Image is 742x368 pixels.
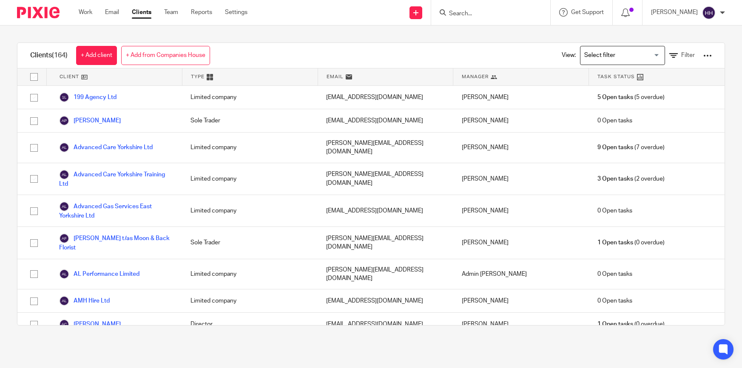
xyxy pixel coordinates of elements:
[318,313,453,336] div: [EMAIL_ADDRESS][DOMAIN_NAME]
[164,8,178,17] a: Team
[318,259,453,289] div: [PERSON_NAME][EMAIL_ADDRESS][DOMAIN_NAME]
[318,163,453,195] div: [PERSON_NAME][EMAIL_ADDRESS][DOMAIN_NAME]
[318,227,453,258] div: [PERSON_NAME][EMAIL_ADDRESS][DOMAIN_NAME]
[597,143,633,152] span: 9 Open tasks
[132,8,151,17] a: Clients
[76,46,117,65] a: + Add client
[318,289,453,312] div: [EMAIL_ADDRESS][DOMAIN_NAME]
[681,52,695,58] span: Filter
[60,73,79,80] span: Client
[59,201,69,212] img: svg%3E
[597,238,665,247] span: (0 overdue)
[597,93,665,102] span: (5 overdue)
[182,313,318,336] div: Director
[182,86,318,109] div: Limited company
[597,143,665,152] span: (7 overdue)
[318,86,453,109] div: [EMAIL_ADDRESS][DOMAIN_NAME]
[453,86,589,109] div: [PERSON_NAME]
[59,233,69,243] img: svg%3E
[453,259,589,289] div: Admin [PERSON_NAME]
[597,207,632,215] span: 0 Open tasks
[702,6,716,20] img: svg%3E
[462,73,489,80] span: Manager
[59,319,121,329] a: [PERSON_NAME]
[597,270,632,278] span: 0 Open tasks
[453,109,589,132] div: [PERSON_NAME]
[597,320,633,328] span: 1 Open tasks
[453,195,589,226] div: [PERSON_NAME]
[597,93,633,102] span: 5 Open tasks
[59,92,69,102] img: svg%3E
[597,297,632,305] span: 0 Open tasks
[59,170,173,188] a: Advanced Care Yorkshire Training Ltd
[453,163,589,195] div: [PERSON_NAME]
[182,259,318,289] div: Limited company
[448,10,525,18] input: Search
[59,319,69,329] img: svg%3E
[59,142,153,153] a: Advanced Care Yorkshire Ltd
[121,46,210,65] a: + Add from Companies House
[59,170,69,180] img: svg%3E
[191,73,205,80] span: Type
[105,8,119,17] a: Email
[59,269,139,279] a: AL Performance Limited
[453,313,589,336] div: [PERSON_NAME]
[182,227,318,258] div: Sole Trader
[318,109,453,132] div: [EMAIL_ADDRESS][DOMAIN_NAME]
[318,133,453,163] div: [PERSON_NAME][EMAIL_ADDRESS][DOMAIN_NAME]
[597,175,633,183] span: 3 Open tasks
[59,92,117,102] a: 199 Agency Ltd
[549,43,712,68] div: View:
[79,8,92,17] a: Work
[182,195,318,226] div: Limited company
[182,133,318,163] div: Limited company
[327,73,344,80] span: Email
[225,8,247,17] a: Settings
[597,320,665,328] span: (0 overdue)
[597,238,633,247] span: 1 Open tasks
[581,48,660,63] input: Search for option
[191,8,212,17] a: Reports
[59,116,69,126] img: svg%3E
[651,8,698,17] p: [PERSON_NAME]
[182,289,318,312] div: Limited company
[59,116,121,126] a: [PERSON_NAME]
[571,9,604,15] span: Get Support
[59,233,173,252] a: [PERSON_NAME] t/as Moon & Back Florist
[59,201,173,220] a: Advanced Gas Services East Yorkshire Ltd
[26,69,42,85] input: Select all
[30,51,68,60] h1: Clients
[453,289,589,312] div: [PERSON_NAME]
[597,175,665,183] span: (2 overdue)
[453,227,589,258] div: [PERSON_NAME]
[318,195,453,226] div: [EMAIL_ADDRESS][DOMAIN_NAME]
[597,116,632,125] span: 0 Open tasks
[52,52,68,59] span: (164)
[59,142,69,153] img: svg%3E
[580,46,665,65] div: Search for option
[597,73,635,80] span: Task Status
[453,133,589,163] div: [PERSON_NAME]
[59,296,69,306] img: svg%3E
[17,7,60,18] img: Pixie
[59,269,69,279] img: svg%3E
[182,109,318,132] div: Sole Trader
[59,296,110,306] a: AMH Hire Ltd
[182,163,318,195] div: Limited company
